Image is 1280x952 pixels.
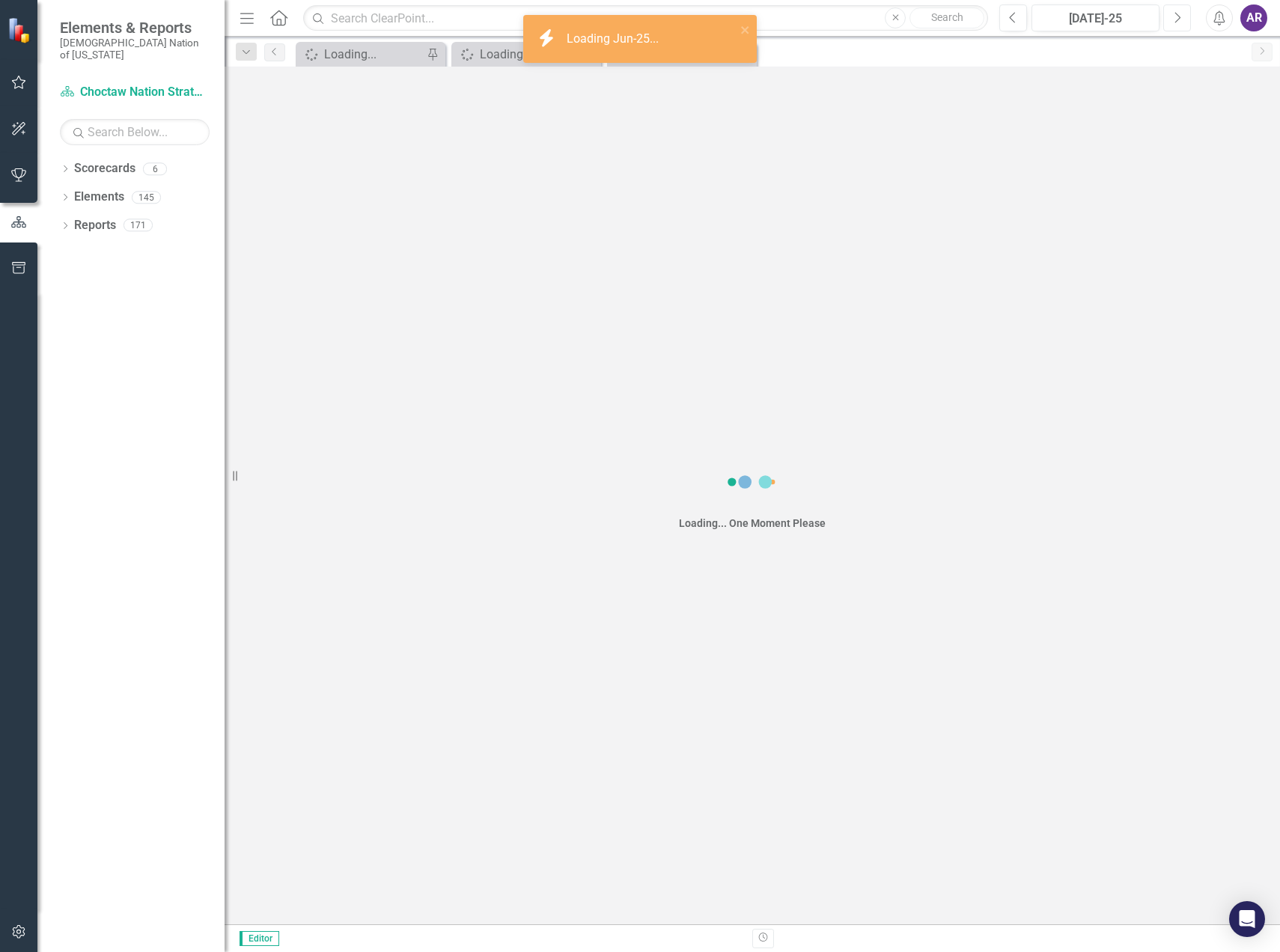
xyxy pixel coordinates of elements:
[7,16,34,43] img: ClearPoint Strategy
[60,19,210,37] span: Elements & Reports
[1031,4,1159,31] button: [DATE]-25
[60,119,210,145] input: Search Below...
[1240,4,1267,31] button: AR
[455,45,579,64] a: Loading...
[480,45,579,64] div: Loading...
[240,931,279,946] span: Editor
[567,31,662,48] div: Loading Jun-25...
[60,37,210,61] small: [DEMOGRAPHIC_DATA] Nation of [US_STATE]
[132,191,161,204] div: 145
[740,21,751,38] button: close
[1037,10,1154,28] div: [DATE]-25
[679,516,826,531] div: Loading... One Moment Please
[299,45,423,64] a: Loading...
[124,219,153,232] div: 171
[60,84,210,101] a: Choctaw Nation Strategic Plan
[74,160,135,177] a: Scorecards
[74,217,116,234] a: Reports
[1229,901,1265,937] div: Open Intercom Messenger
[143,162,167,175] div: 6
[909,7,984,28] button: Search
[324,45,423,64] div: Loading...
[303,5,988,31] input: Search ClearPoint...
[74,189,124,206] a: Elements
[931,11,963,23] span: Search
